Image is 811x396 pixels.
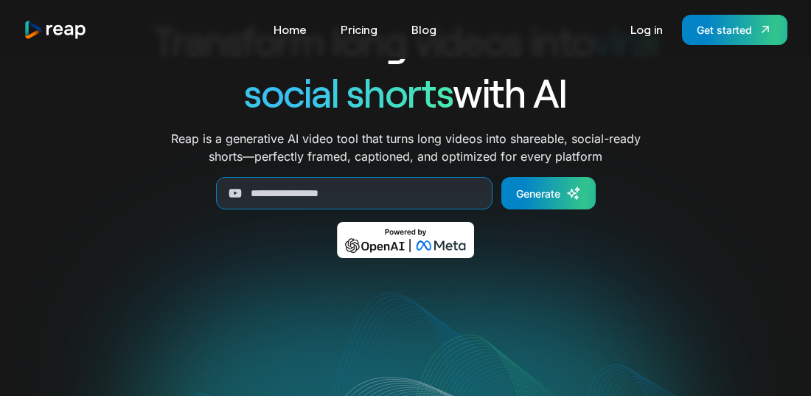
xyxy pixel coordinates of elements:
a: Log in [623,18,670,41]
span: social shorts [244,68,453,116]
a: Home [266,18,314,41]
div: Get started [697,22,752,38]
h1: with AI [99,66,712,118]
p: Reap is a generative AI video tool that turns long videos into shareable, social-ready shorts—per... [171,130,641,165]
a: home [24,20,87,40]
div: Generate [516,186,560,201]
a: Get started [682,15,787,45]
form: Generate Form [99,177,712,209]
a: Pricing [333,18,385,41]
a: Blog [404,18,444,41]
a: Generate [501,177,596,209]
